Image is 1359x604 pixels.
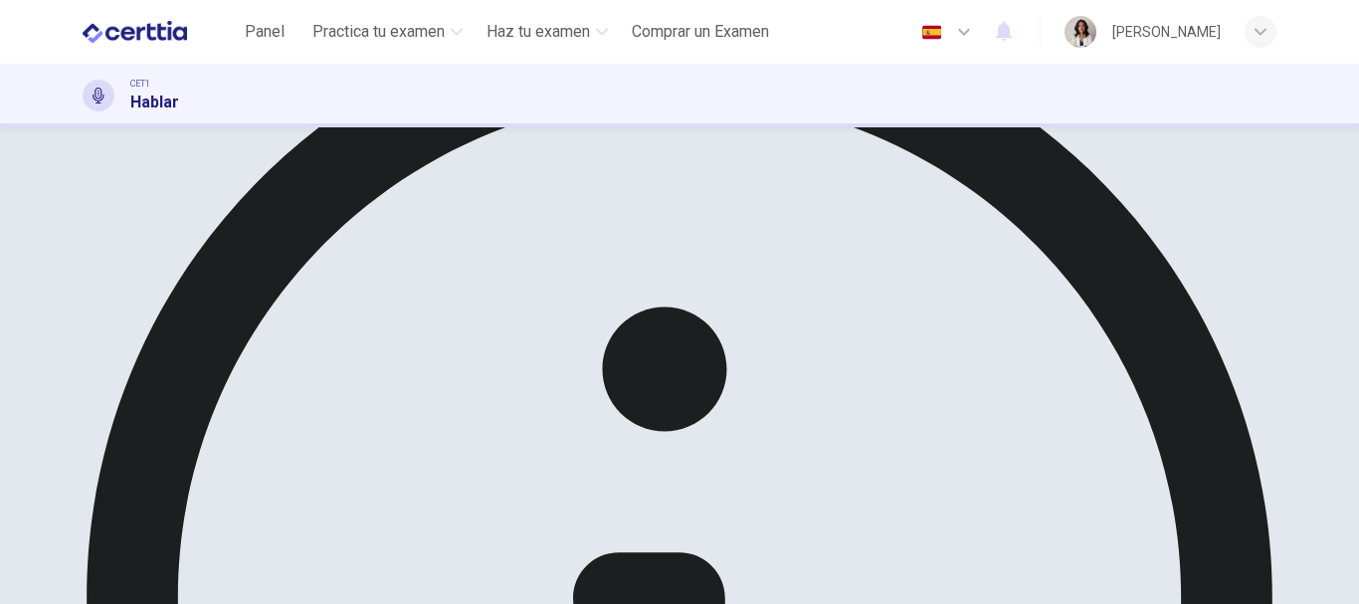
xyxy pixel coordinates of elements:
[919,25,944,40] img: es
[479,14,616,50] button: Haz tu examen
[486,20,590,44] span: Haz tu examen
[83,12,233,52] a: CERTTIA logo
[312,20,445,44] span: Practica tu examen
[304,14,471,50] button: Practica tu examen
[1065,16,1096,48] img: Profile picture
[245,20,285,44] span: Panel
[233,14,296,50] button: Panel
[624,14,777,50] button: Comprar un Examen
[130,77,150,91] span: CET1
[1112,20,1221,44] div: [PERSON_NAME]
[130,91,179,114] h1: Hablar
[632,20,769,44] span: Comprar un Examen
[83,12,187,52] img: CERTTIA logo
